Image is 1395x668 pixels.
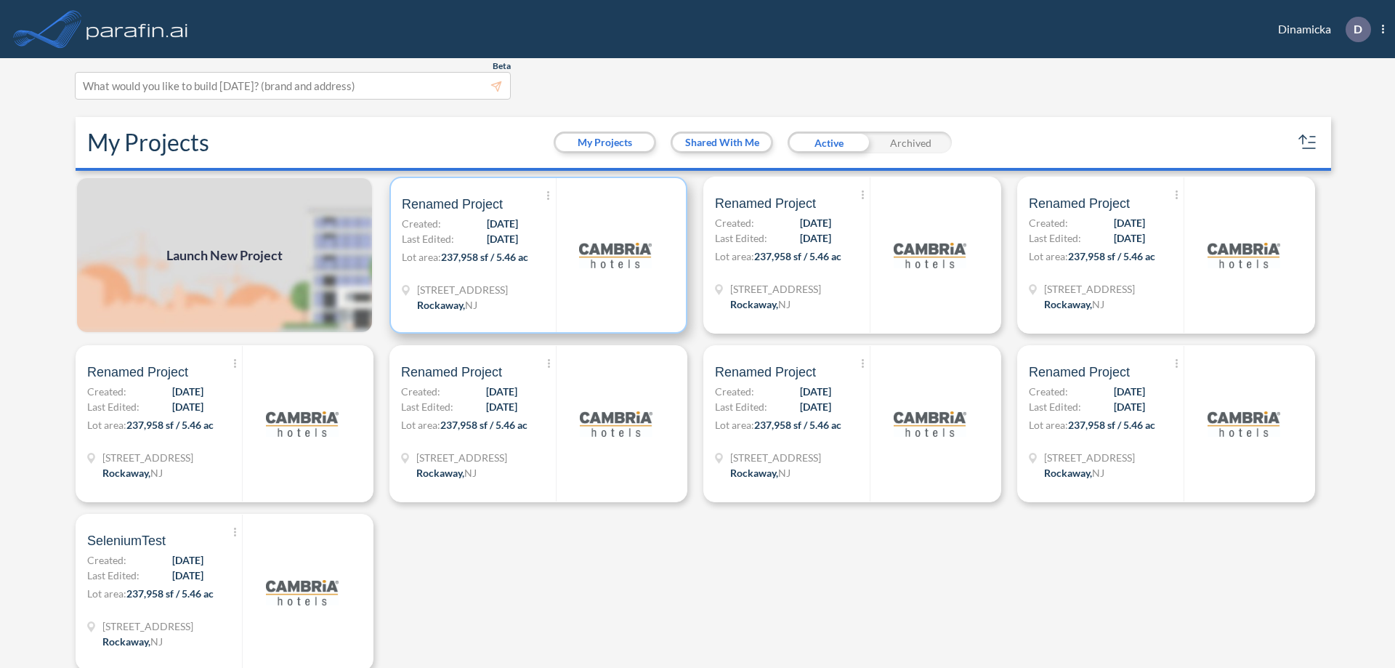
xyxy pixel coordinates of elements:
[673,134,771,151] button: Shared With Me
[1208,387,1280,460] img: logo
[579,219,652,291] img: logo
[402,216,441,231] span: Created:
[1029,250,1068,262] span: Lot area:
[172,399,203,414] span: [DATE]
[166,246,283,265] span: Launch New Project
[1029,399,1081,414] span: Last Edited:
[465,299,477,311] span: NJ
[800,230,831,246] span: [DATE]
[730,281,821,297] span: 321 Mt Hope Ave
[401,419,440,431] span: Lot area:
[1029,195,1130,212] span: Renamed Project
[417,297,477,313] div: Rockaway, NJ
[402,251,441,263] span: Lot area:
[87,532,166,550] span: SeleniumTest
[486,384,517,399] span: [DATE]
[894,219,966,291] img: logo
[1114,399,1145,414] span: [DATE]
[580,387,652,460] img: logo
[401,384,440,399] span: Created:
[1068,250,1155,262] span: 237,958 sf / 5.46 ac
[715,384,754,399] span: Created:
[417,282,508,297] span: 321 Mt Hope Ave
[1114,230,1145,246] span: [DATE]
[102,619,193,634] span: 321 Mt Hope Ave
[87,552,126,568] span: Created:
[1029,230,1081,246] span: Last Edited:
[126,587,214,600] span: 237,958 sf / 5.46 ac
[1044,281,1135,297] span: 321 Mt Hope Ave
[416,450,507,465] span: 321 Mt Hope Ave
[402,231,454,246] span: Last Edited:
[84,15,191,44] img: logo
[266,556,339,629] img: logo
[715,399,767,414] span: Last Edited:
[487,216,518,231] span: [DATE]
[556,134,654,151] button: My Projects
[1044,465,1104,480] div: Rockaway, NJ
[1068,419,1155,431] span: 237,958 sf / 5.46 ac
[1296,131,1319,154] button: sort
[402,196,503,213] span: Renamed Project
[894,387,966,460] img: logo
[1092,298,1104,310] span: NJ
[87,568,139,583] span: Last Edited:
[102,467,150,479] span: Rockaway ,
[486,399,517,414] span: [DATE]
[87,129,209,156] h2: My Projects
[730,465,790,480] div: Rockaway, NJ
[102,634,163,649] div: Rockaway, NJ
[870,132,952,153] div: Archived
[1044,298,1092,310] span: Rockaway ,
[150,635,163,648] span: NJ
[416,465,477,480] div: Rockaway, NJ
[266,387,339,460] img: logo
[1354,23,1362,36] p: D
[1029,215,1068,230] span: Created:
[730,450,821,465] span: 321 Mt Hope Ave
[172,384,203,399] span: [DATE]
[778,467,790,479] span: NJ
[1208,219,1280,291] img: logo
[493,60,511,72] span: Beta
[464,467,477,479] span: NJ
[1114,215,1145,230] span: [DATE]
[778,298,790,310] span: NJ
[715,230,767,246] span: Last Edited:
[102,635,150,648] span: Rockaway ,
[401,363,502,381] span: Renamed Project
[1044,450,1135,465] span: 321 Mt Hope Ave
[715,363,816,381] span: Renamed Project
[1029,419,1068,431] span: Lot area:
[1029,384,1068,399] span: Created:
[754,419,841,431] span: 237,958 sf / 5.46 ac
[730,298,778,310] span: Rockaway ,
[800,215,831,230] span: [DATE]
[754,250,841,262] span: 237,958 sf / 5.46 ac
[87,419,126,431] span: Lot area:
[126,419,214,431] span: 237,958 sf / 5.46 ac
[417,299,465,311] span: Rockaway ,
[715,419,754,431] span: Lot area:
[1029,363,1130,381] span: Renamed Project
[87,363,188,381] span: Renamed Project
[102,465,163,480] div: Rockaway, NJ
[788,132,870,153] div: Active
[416,467,464,479] span: Rockaway ,
[401,399,453,414] span: Last Edited:
[730,467,778,479] span: Rockaway ,
[87,399,139,414] span: Last Edited:
[730,297,790,312] div: Rockaway, NJ
[172,568,203,583] span: [DATE]
[87,587,126,600] span: Lot area:
[87,384,126,399] span: Created:
[715,195,816,212] span: Renamed Project
[800,399,831,414] span: [DATE]
[172,552,203,568] span: [DATE]
[800,384,831,399] span: [DATE]
[150,467,163,479] span: NJ
[1044,467,1092,479] span: Rockaway ,
[76,177,373,334] a: Launch New Project
[487,231,518,246] span: [DATE]
[715,215,754,230] span: Created:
